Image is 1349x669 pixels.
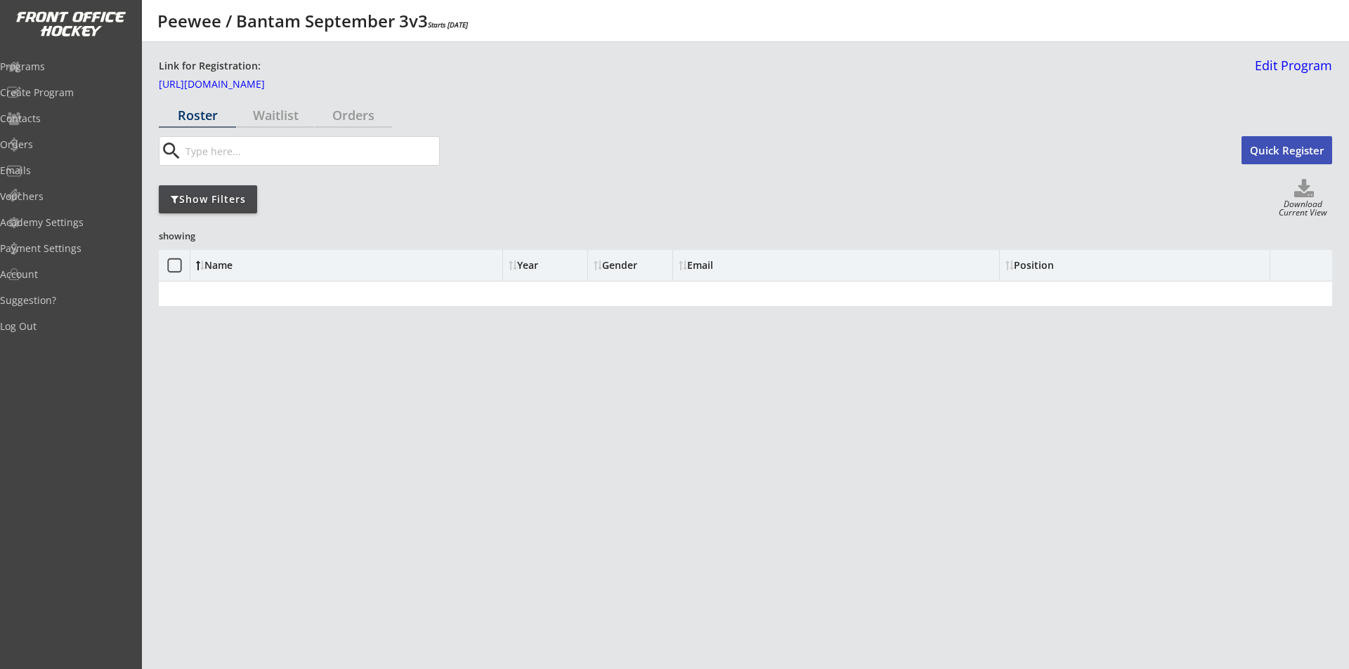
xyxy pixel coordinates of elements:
div: Gender [594,260,667,270]
div: Waitlist [237,109,314,121]
div: Orders [315,109,392,121]
div: Year [509,260,582,270]
div: Download Current View [1274,200,1332,219]
input: Type here... [183,137,439,165]
div: Peewee / Bantam September 3v3 [157,13,468,29]
div: Show Filters [159,192,257,206]
a: Edit Program [1249,59,1332,84]
button: Click to download full roster. Your browser settings may try to block it, check your security set... [1276,179,1332,200]
button: search [159,140,183,162]
div: Email [679,260,805,270]
div: Roster [159,109,236,121]
div: Link for Registration: [159,59,263,74]
button: Quick Register [1242,136,1332,164]
div: Name [196,260,311,270]
div: showing [159,230,260,242]
em: Starts [DATE] [428,20,468,29]
div: Position [1005,260,1132,270]
a: [URL][DOMAIN_NAME] [159,79,299,95]
img: FOH%20White%20Logo%20Transparent.png [15,11,126,37]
